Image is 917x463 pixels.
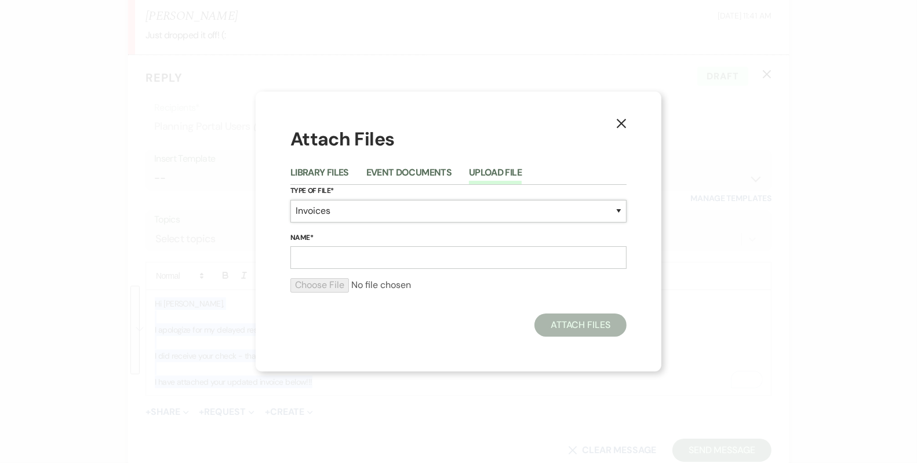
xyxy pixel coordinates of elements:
[366,168,452,184] button: Event Documents
[290,168,349,184] button: Library Files
[290,232,627,245] label: Name*
[469,168,522,184] button: Upload File
[534,313,627,337] button: Attach Files
[290,185,627,198] label: Type of File*
[290,126,627,152] h1: Attach Files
